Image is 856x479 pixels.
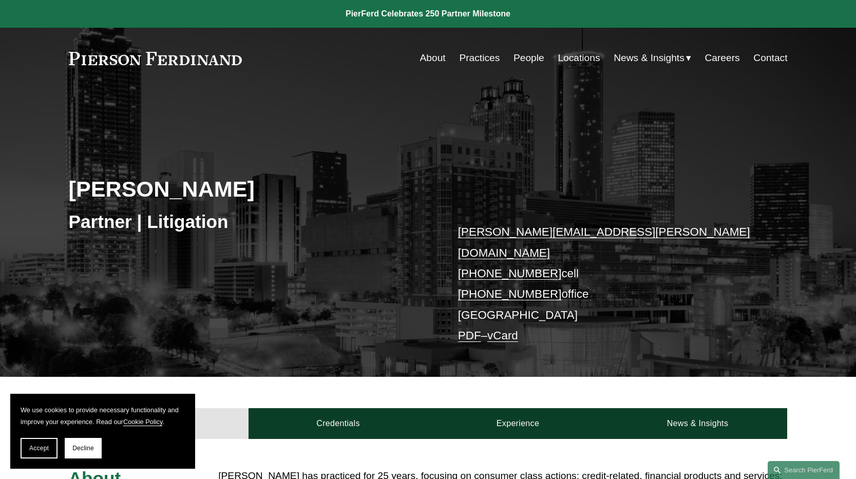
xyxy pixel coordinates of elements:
[420,48,446,68] a: About
[487,329,518,342] a: vCard
[513,48,544,68] a: People
[65,438,102,458] button: Decline
[249,408,428,439] a: Credentials
[768,461,840,479] a: Search this site
[10,394,195,469] section: Cookie banner
[458,329,481,342] a: PDF
[558,48,600,68] a: Locations
[614,48,691,68] a: folder dropdown
[753,48,787,68] a: Contact
[21,404,185,428] p: We use cookies to provide necessary functionality and improve your experience. Read our .
[459,48,500,68] a: Practices
[458,267,562,280] a: [PHONE_NUMBER]
[21,438,58,458] button: Accept
[123,418,163,426] a: Cookie Policy
[428,408,608,439] a: Experience
[69,176,428,202] h2: [PERSON_NAME]
[614,49,684,67] span: News & Insights
[72,445,94,452] span: Decline
[458,222,757,346] p: cell office [GEOGRAPHIC_DATA] –
[29,445,49,452] span: Accept
[705,48,739,68] a: Careers
[607,408,787,439] a: News & Insights
[458,225,750,259] a: [PERSON_NAME][EMAIL_ADDRESS][PERSON_NAME][DOMAIN_NAME]
[69,210,428,233] h3: Partner | Litigation
[458,288,562,300] a: [PHONE_NUMBER]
